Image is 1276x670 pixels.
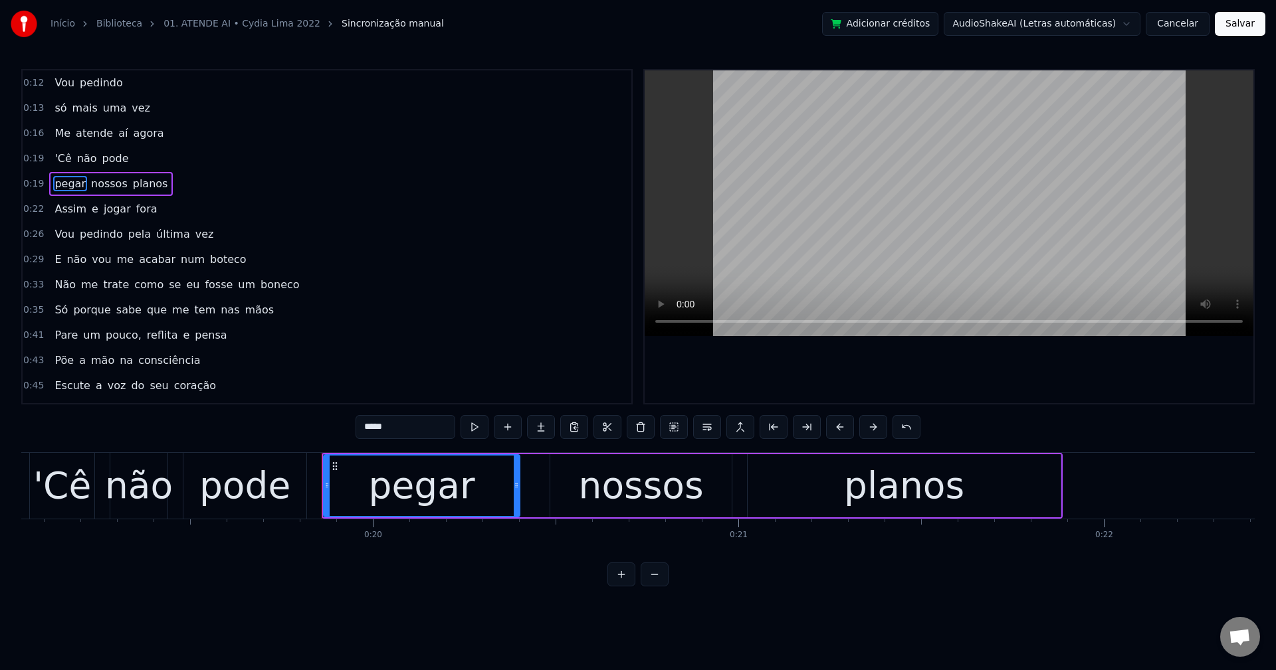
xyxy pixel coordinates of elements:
span: boneco [259,277,301,292]
span: 'Cê [53,151,72,166]
span: vez [130,100,152,116]
span: 0:41 [23,329,44,342]
span: e [181,327,191,343]
span: Vou [53,226,76,242]
span: aí [117,126,129,141]
div: 'Cê [33,458,91,513]
span: coração [173,378,217,393]
span: Vou [53,75,76,90]
div: 0:22 [1095,530,1113,541]
span: 0:22 [23,203,44,216]
span: Assim [53,201,88,216]
span: me [80,277,99,292]
span: fosse [203,277,234,292]
span: 0:45 [23,379,44,392]
span: e [90,201,100,216]
span: atende [74,126,114,141]
div: não [105,458,173,513]
span: mãos [244,302,276,317]
div: nossos [579,458,704,513]
span: não [66,252,88,267]
span: 0:29 [23,253,44,266]
span: se [167,277,182,292]
span: Põe [53,353,75,368]
span: tem [193,302,217,317]
span: pode [101,151,130,166]
img: youka [11,11,37,37]
span: vez [194,226,215,242]
span: Não [53,277,77,292]
span: não [76,151,98,166]
span: pensa [193,327,228,343]
span: E [53,252,62,267]
span: mão [90,353,116,368]
span: só [53,100,68,116]
span: 0:33 [23,278,44,292]
span: pedindo [78,75,124,90]
span: última [155,226,191,242]
span: Pare [53,327,79,343]
span: Escute [53,378,92,393]
span: seu [148,378,169,393]
span: 0:13 [23,102,44,115]
span: sabe [115,302,143,317]
a: Open chat [1220,617,1260,657]
span: mais [71,100,99,116]
span: do [130,378,146,393]
span: reflita [146,327,179,343]
span: planos [132,176,169,191]
div: 0:21 [730,530,748,541]
span: consciência [137,353,201,368]
span: 0:19 [23,177,44,191]
span: 0:43 [23,354,44,367]
a: Biblioteca [96,17,142,31]
span: fora [135,201,159,216]
span: nas [219,302,241,317]
div: planos [844,458,964,513]
span: um [237,277,257,292]
span: voz [106,378,128,393]
div: pode [199,458,290,513]
span: que [146,302,168,317]
span: 0:19 [23,152,44,165]
span: pegar [53,176,87,191]
span: pela [127,226,152,242]
span: porque [72,302,112,317]
span: boteco [209,252,248,267]
nav: breadcrumb [51,17,444,31]
span: pedindo [78,226,124,242]
button: Adicionar créditos [822,12,939,36]
span: nossos [90,176,129,191]
span: agora [132,126,165,141]
button: Salvar [1215,12,1265,36]
a: 01. ATENDE AI • Cydia Lima 2022 [163,17,320,31]
span: a [94,378,104,393]
span: trate [102,277,130,292]
button: Cancelar [1146,12,1210,36]
span: 0:12 [23,76,44,90]
span: na [118,353,134,368]
span: vou [90,252,112,267]
span: Só [53,302,69,317]
span: 0:16 [23,127,44,140]
div: pegar [369,458,475,513]
span: um [82,327,102,343]
span: pouco, [104,327,143,343]
a: Início [51,17,75,31]
span: Sincronização manual [342,17,444,31]
div: 0:20 [364,530,382,541]
span: me [171,302,190,317]
span: num [179,252,206,267]
span: 0:35 [23,303,44,317]
span: 0:26 [23,228,44,241]
span: eu [185,277,201,292]
span: jogar [102,201,132,216]
span: uma [102,100,128,116]
span: Me [53,126,72,141]
span: acabar [138,252,177,267]
span: como [133,277,165,292]
span: a [78,353,87,368]
span: me [116,252,135,267]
